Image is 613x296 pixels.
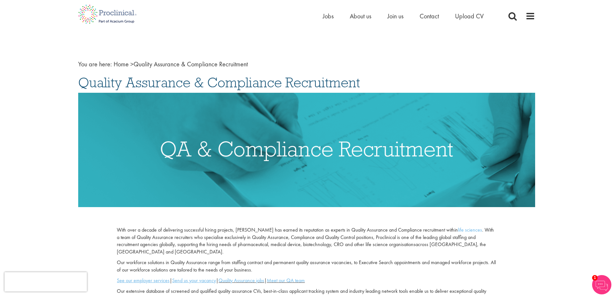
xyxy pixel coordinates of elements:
a: Jobs [323,12,334,20]
p: With over a decade of delivering successful hiring projects, [PERSON_NAME] has earned its reputat... [117,226,496,256]
a: Contact [420,12,439,20]
span: Quality Assurance & Compliance Recruitment [114,60,248,68]
a: Upload CV [455,12,484,20]
a: About us [350,12,371,20]
img: Quality Assurance & Compliance Recruitment [78,93,535,207]
a: Meet our QA team [267,277,305,284]
a: See our employer services [117,277,170,284]
a: Join us [387,12,404,20]
span: Quality Assurance & Compliance Recruitment [78,74,360,91]
iframe: reCAPTCHA [5,272,87,291]
img: Chatbot [592,275,611,294]
a: life sciences [458,226,482,233]
p: | | | [117,277,496,284]
span: Our workforce solutions in Quality Assurance range from staffing contract and permanent quality a... [117,259,496,273]
a: breadcrumb link to Home [114,60,129,68]
span: > [130,60,134,68]
a: Send us your vacancy [172,277,216,284]
span: You are here: [78,60,112,68]
span: across [GEOGRAPHIC_DATA], the [GEOGRAPHIC_DATA] and [GEOGRAPHIC_DATA]. [117,241,486,255]
span: 1 [592,275,598,281]
a: Quality Assurance jobs [218,277,264,284]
